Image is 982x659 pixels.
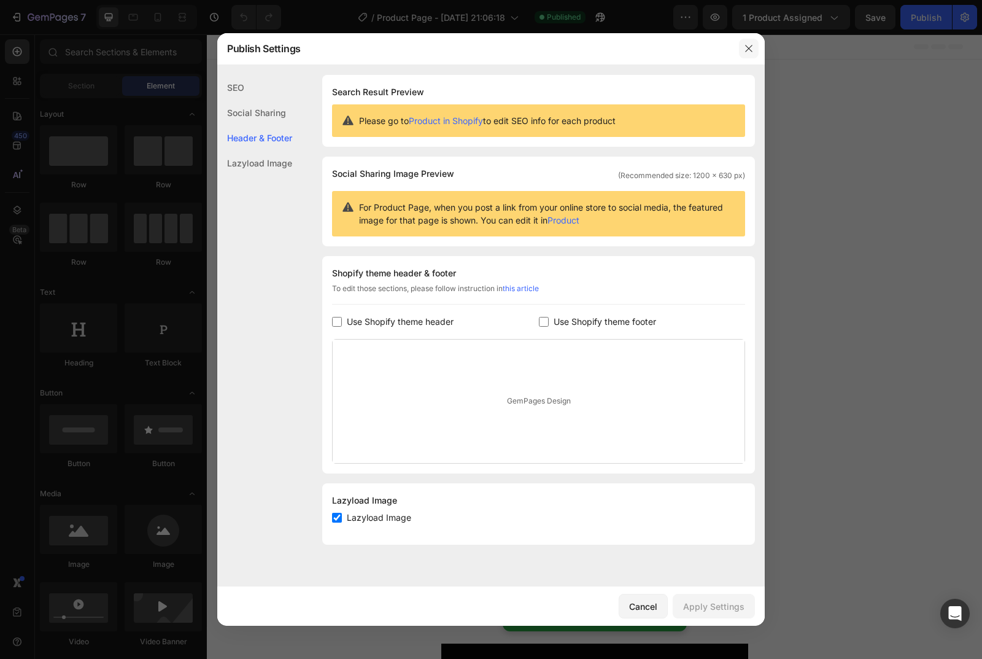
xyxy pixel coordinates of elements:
span: Use Shopify theme header [347,314,454,329]
span: (Recommended size: 1200 x 630 px) [618,170,745,181]
img: gempages_586051576292967197-4d51c9cb-5a1d-49ef-b28e-f70d85cc1555.png [234,499,541,533]
div: To edit those sections, please follow instruction in [332,283,745,305]
div: Publish Settings [217,33,733,64]
span: Use Shopify theme footer [554,314,656,329]
button: Cancel [619,594,668,618]
span: For Product Page, when you post a link from your online store to social media, the featured image... [359,201,735,227]
div: Cancel [629,600,657,613]
div: Header & Footer [217,125,292,150]
div: Apply Settings [683,600,744,613]
span: Social Sharing Image Preview [332,166,454,181]
a: Product [547,215,579,225]
div: Open Intercom Messenger [940,599,970,628]
img: gempages_586051576292967197-6f93f7f6-306e-4e36-a7aa-75e9fd5afbb7.png [234,45,541,499]
div: Lazyload Image [332,493,745,508]
a: ¡QUIERO EMPEZAR AHORA MISMO! [295,545,480,597]
a: Product in Shopify [409,115,483,126]
div: GemPages Design [333,340,744,463]
h1: Search Result Preview [332,85,745,99]
div: Lazyload Image [217,150,292,176]
div: SEO [217,75,292,100]
button: Apply Settings [673,594,755,618]
a: this article [503,284,539,293]
div: Shopify theme header & footer [332,266,745,281]
span: Lazyload Image [347,510,411,525]
span: Please go to to edit SEO info for each product [359,114,616,127]
div: Social Sharing [217,100,292,125]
